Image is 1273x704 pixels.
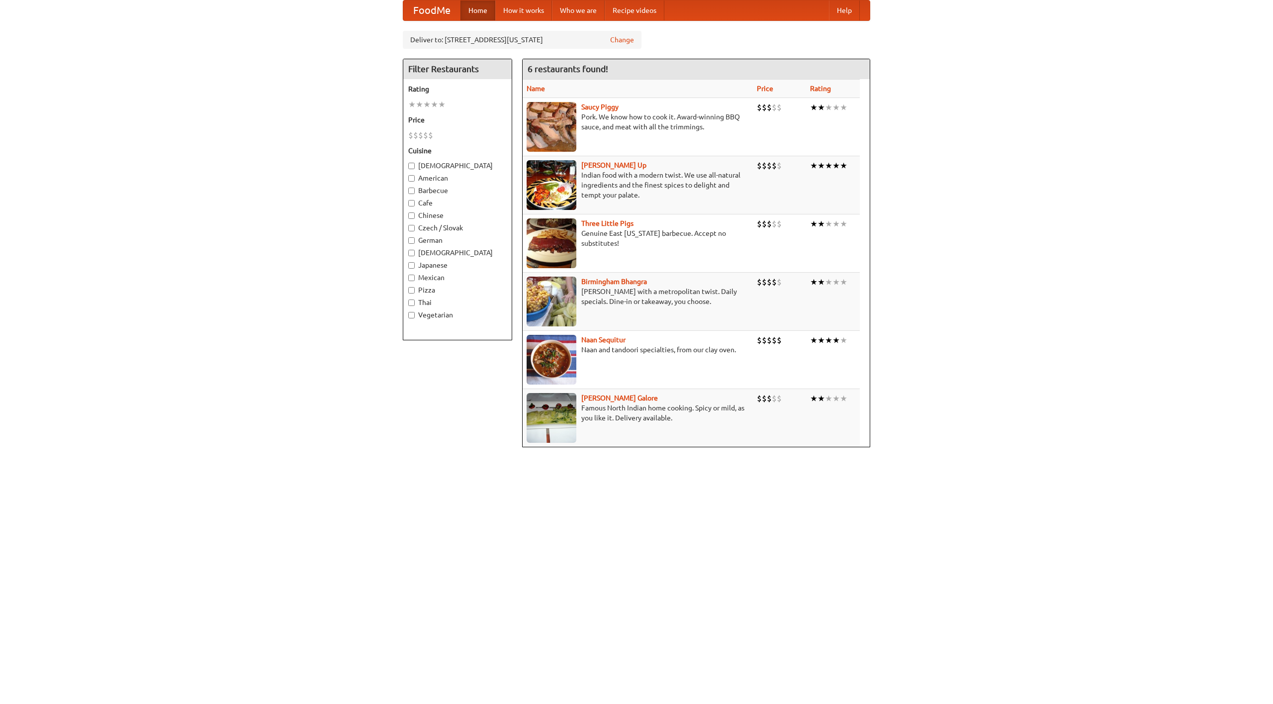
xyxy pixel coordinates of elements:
[772,160,777,171] li: $
[527,393,576,443] img: currygalore.jpg
[810,218,818,229] li: ★
[825,393,832,404] li: ★
[408,173,507,183] label: American
[777,160,782,171] li: $
[767,277,772,288] li: $
[772,102,777,113] li: $
[840,393,847,404] li: ★
[757,102,762,113] li: $
[527,102,576,152] img: saucy.jpg
[581,336,626,344] b: Naan Sequitur
[818,160,825,171] li: ★
[408,235,507,245] label: German
[408,210,507,220] label: Chinese
[403,59,512,79] h4: Filter Restaurants
[825,160,832,171] li: ★
[757,85,773,93] a: Price
[408,262,415,269] input: Japanese
[527,287,749,306] p: [PERSON_NAME] with a metropolitan twist. Daily specials. Dine-in or takeaway, you choose.
[416,99,423,110] li: ★
[581,394,658,402] a: [PERSON_NAME] Galore
[408,186,507,196] label: Barbecue
[840,218,847,229] li: ★
[403,31,641,49] div: Deliver to: [STREET_ADDRESS][US_STATE]
[840,277,847,288] li: ★
[818,393,825,404] li: ★
[423,130,428,141] li: $
[767,218,772,229] li: $
[408,146,507,156] h5: Cuisine
[408,188,415,194] input: Barbecue
[777,335,782,346] li: $
[767,335,772,346] li: $
[810,160,818,171] li: ★
[762,335,767,346] li: $
[408,287,415,294] input: Pizza
[772,218,777,229] li: $
[757,335,762,346] li: $
[527,277,576,326] img: bhangra.jpg
[413,130,418,141] li: $
[762,218,767,229] li: $
[408,310,507,320] label: Vegetarian
[762,102,767,113] li: $
[825,218,832,229] li: ★
[408,212,415,219] input: Chinese
[840,102,847,113] li: ★
[408,275,415,281] input: Mexican
[757,277,762,288] li: $
[777,102,782,113] li: $
[777,277,782,288] li: $
[408,161,507,171] label: [DEMOGRAPHIC_DATA]
[762,277,767,288] li: $
[408,298,507,307] label: Thai
[772,335,777,346] li: $
[527,112,749,132] p: Pork. We know how to cook it. Award-winning BBQ sauce, and meat with all the trimmings.
[777,218,782,229] li: $
[408,198,507,208] label: Cafe
[431,99,438,110] li: ★
[408,200,415,206] input: Cafe
[527,170,749,200] p: Indian food with a modern twist. We use all-natural ingredients and the finest spices to delight ...
[825,277,832,288] li: ★
[757,160,762,171] li: $
[408,223,507,233] label: Czech / Slovak
[818,218,825,229] li: ★
[408,84,507,94] h5: Rating
[527,85,545,93] a: Name
[829,0,860,20] a: Help
[408,285,507,295] label: Pizza
[403,0,460,20] a: FoodMe
[408,115,507,125] h5: Price
[818,335,825,346] li: ★
[832,160,840,171] li: ★
[527,228,749,248] p: Genuine East [US_STATE] barbecue. Accept no substitutes!
[810,277,818,288] li: ★
[581,219,634,227] b: Three Little Pigs
[581,103,619,111] a: Saucy Piggy
[767,160,772,171] li: $
[825,102,832,113] li: ★
[428,130,433,141] li: $
[408,250,415,256] input: [DEMOGRAPHIC_DATA]
[832,218,840,229] li: ★
[418,130,423,141] li: $
[408,237,415,244] input: German
[581,161,646,169] b: [PERSON_NAME] Up
[552,0,605,20] a: Who we are
[832,277,840,288] li: ★
[777,393,782,404] li: $
[581,278,647,286] a: Birmingham Bhangra
[527,403,749,423] p: Famous North Indian home cooking. Spicy or mild, as you like it. Delivery available.
[408,99,416,110] li: ★
[810,85,831,93] a: Rating
[832,335,840,346] li: ★
[610,35,634,45] a: Change
[438,99,446,110] li: ★
[408,312,415,318] input: Vegetarian
[460,0,495,20] a: Home
[408,273,507,283] label: Mexican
